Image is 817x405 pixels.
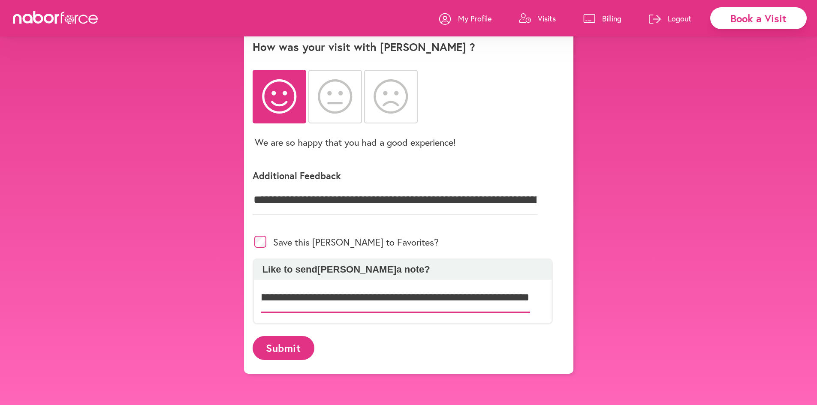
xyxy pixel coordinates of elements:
a: Visits [519,6,556,31]
a: Billing [583,6,621,31]
div: Save this [PERSON_NAME] to Favorites? [253,225,553,258]
button: Submit [253,336,314,360]
div: Book a Visit [710,7,807,29]
p: We are so happy that you had a good experience! [255,136,456,148]
p: How was your visit with [PERSON_NAME] ? [253,40,565,54]
p: Visits [538,13,556,24]
a: Logout [649,6,691,31]
p: Logout [668,13,691,24]
p: My Profile [458,13,491,24]
p: Like to send [PERSON_NAME] a note? [258,264,547,275]
p: Billing [602,13,621,24]
a: My Profile [439,6,491,31]
p: Additional Feedback [253,169,553,182]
